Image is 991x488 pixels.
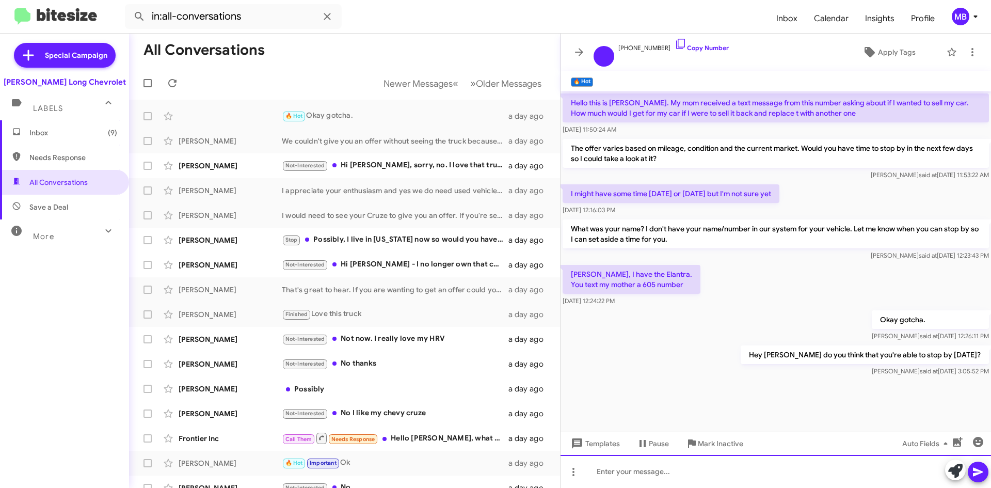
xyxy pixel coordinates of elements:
[285,360,325,367] span: Not-Interested
[872,310,989,329] p: Okay gotcha.
[878,43,916,61] span: Apply Tags
[508,433,552,444] div: a day ago
[179,185,282,196] div: [PERSON_NAME]
[285,113,303,119] span: 🔥 Hot
[179,161,282,171] div: [PERSON_NAME]
[125,4,342,29] input: Search
[563,125,616,133] span: [DATE] 11:50:24 AM
[14,43,116,68] a: Special Campaign
[464,73,548,94] button: Next
[508,260,552,270] div: a day ago
[920,332,938,340] span: said at
[857,4,903,34] a: Insights
[33,104,63,113] span: Labels
[282,432,508,445] div: Hello [PERSON_NAME], what do you have in mind? I have some older vehicles as well
[143,42,265,58] h1: All Conversations
[33,232,54,241] span: More
[508,161,552,171] div: a day ago
[179,334,282,344] div: [PERSON_NAME]
[282,285,508,295] div: That's great to hear. If you are wanting to get an offer could you stop by in the next few days s...
[508,235,552,245] div: a day ago
[618,38,729,53] span: [PHONE_NUMBER]
[179,408,282,419] div: [PERSON_NAME]
[476,78,541,89] span: Older Messages
[919,251,937,259] span: said at
[508,185,552,196] div: a day ago
[378,73,548,94] nav: Page navigation example
[470,77,476,90] span: »
[569,434,620,453] span: Templates
[508,458,552,468] div: a day ago
[920,367,938,375] span: said at
[508,309,552,320] div: a day ago
[563,139,989,168] p: The offer varies based on mileage, condition and the current market. Would you have time to stop ...
[508,136,552,146] div: a day ago
[282,160,508,171] div: Hi [PERSON_NAME], sorry, no. I love that truck!!
[836,43,941,61] button: Apply Tags
[108,128,117,138] span: (9)
[29,202,68,212] span: Save a Deal
[377,73,465,94] button: Previous
[282,358,508,370] div: No thanks
[894,434,960,453] button: Auto Fields
[453,77,458,90] span: «
[310,460,337,466] span: Important
[179,384,282,394] div: [PERSON_NAME]
[179,433,282,444] div: Frontier Inc
[285,336,325,342] span: Not-Interested
[285,460,303,466] span: 🔥 Hot
[952,8,969,25] div: MB
[649,434,669,453] span: Pause
[871,251,989,259] span: [PERSON_NAME] [DATE] 12:23:43 PM
[282,259,508,271] div: Hi [PERSON_NAME] - I no longer own that car. In fact, you might know my husband-[PERSON_NAME]
[282,185,508,196] div: I appreciate your enthusiasm and yes we do need used vehicles, but we are a business. If it doesn...
[179,359,282,369] div: [PERSON_NAME]
[29,128,117,138] span: Inbox
[919,171,937,179] span: said at
[285,311,308,318] span: Finished
[741,345,989,364] p: Hey [PERSON_NAME] do you think that you're able to stop by [DATE]?
[508,359,552,369] div: a day ago
[675,44,729,52] a: Copy Number
[179,458,282,468] div: [PERSON_NAME]
[282,384,508,394] div: Possibly
[563,219,989,248] p: What was your name? I don't have your name/number in our system for your vehicle. Let me know whe...
[29,177,88,187] span: All Conversations
[285,261,325,268] span: Not-Interested
[563,206,615,214] span: [DATE] 12:16:03 PM
[179,260,282,270] div: [PERSON_NAME]
[285,237,298,243] span: Stop
[871,171,989,179] span: [PERSON_NAME] [DATE] 11:53:22 AM
[282,457,508,469] div: Ok
[285,162,325,169] span: Not-Interested
[282,333,508,345] div: Not now. I really love my HRV
[571,77,593,87] small: 🔥 Hot
[179,235,282,245] div: [PERSON_NAME]
[872,332,989,340] span: [PERSON_NAME] [DATE] 12:26:11 PM
[563,184,779,203] p: I might have some time [DATE] or [DATE] but I'm not sure yet
[508,384,552,394] div: a day ago
[902,434,952,453] span: Auto Fields
[561,434,628,453] button: Templates
[563,93,989,122] p: Hello this is [PERSON_NAME]. My mom received a text message from this number asking about if I wa...
[508,334,552,344] div: a day ago
[768,4,806,34] a: Inbox
[628,434,677,453] button: Pause
[806,4,857,34] a: Calendar
[4,77,126,87] div: [PERSON_NAME] Long Chevrolet
[508,111,552,121] div: a day ago
[508,285,552,295] div: a day ago
[282,210,508,221] div: I would need to see your Cruze to give you an offer. If you're seriously interested could you sto...
[872,367,989,375] span: [PERSON_NAME] [DATE] 3:05:52 PM
[179,309,282,320] div: [PERSON_NAME]
[698,434,743,453] span: Mark Inactive
[903,4,943,34] a: Profile
[943,8,980,25] button: MB
[331,436,375,443] span: Needs Response
[285,436,312,443] span: Call Them
[179,210,282,221] div: [PERSON_NAME]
